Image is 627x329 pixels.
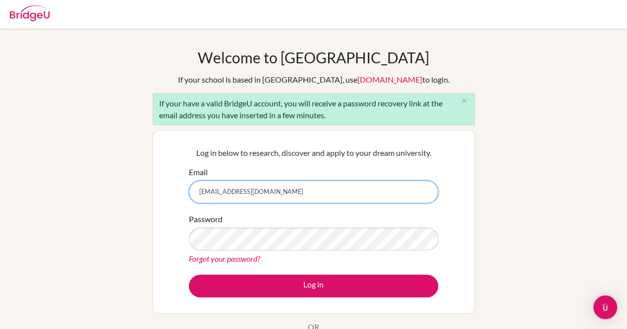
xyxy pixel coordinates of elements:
div: Open Intercom Messenger [593,295,617,319]
label: Password [189,213,223,225]
i: close [460,97,468,104]
a: [DOMAIN_NAME] [357,75,422,84]
div: If your school is based in [GEOGRAPHIC_DATA], use to login. [178,74,450,86]
button: Close [455,94,474,108]
label: Email [189,166,208,178]
h1: Welcome to [GEOGRAPHIC_DATA] [198,48,429,66]
div: If your have a valid BridgeU account, you will receive a password recovery link at the email addr... [153,93,475,125]
p: Log in below to research, discover and apply to your dream university. [189,147,438,159]
img: Bridge-U [10,5,50,21]
a: Forgot your password? [189,254,260,263]
button: Log in [189,275,438,297]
